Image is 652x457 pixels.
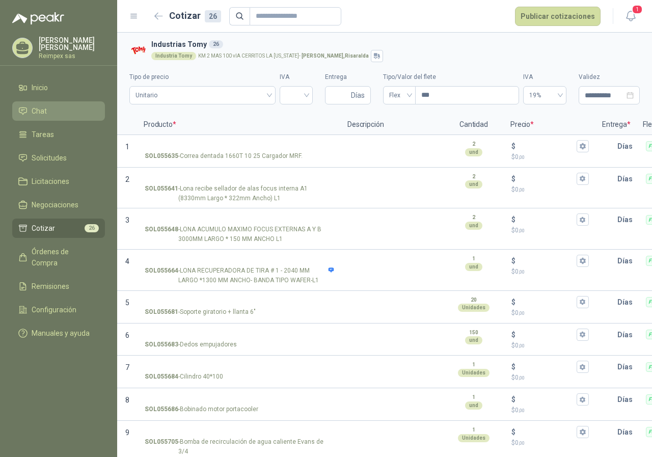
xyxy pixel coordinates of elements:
[145,340,237,350] p: - Dedos empujadores
[472,426,475,434] p: 1
[32,199,78,210] span: Negociaciones
[577,255,589,267] button: $$0,00
[577,173,589,185] button: $$0,00
[32,304,76,315] span: Configuración
[515,186,525,193] span: 0
[351,87,365,104] span: Días
[617,422,637,442] p: Días
[145,216,334,224] input: SOL055648-LONA ACUMULO MAXIMO FOCUS EXTERNAS A Y B 3000MM LARGO * 150 MM ANCHO L1
[511,185,589,195] p: $
[145,437,334,456] p: - Bomba de recirculación de agua caliente Evans de 3/4
[621,7,640,25] button: 1
[617,251,637,271] p: Días
[145,143,334,150] input: SOL055635-Correa dentada 1660T 10 25 Cargador MRF.
[145,299,334,306] input: SOL055681-Soporte giratorio + llanta 6"
[145,405,178,414] strong: SOL055686
[617,325,637,345] p: Días
[504,115,596,135] p: Precio
[145,184,178,203] strong: SOL055641
[471,296,477,304] p: 20
[125,396,129,404] span: 8
[577,213,589,226] button: $$0,00
[515,309,525,316] span: 0
[145,151,178,161] strong: SOL055635
[443,115,504,135] p: Cantidad
[458,369,490,377] div: Unidades
[12,277,105,296] a: Remisiones
[145,266,334,285] p: - LONA RECUPERADORA DE TIRA # 1 - 2040 MM LARGO *1300 MM ANCHO- BANDA TIPO WAFER-L1
[511,226,589,235] p: $
[472,173,475,181] p: 2
[632,5,643,14] span: 1
[465,401,482,410] div: und
[145,175,334,183] input: SOL055641-Lona recibe sellador de alas focus interna A1 (8330mm Largo * 322mm Ancho) L1
[579,72,640,82] label: Validez
[511,438,589,448] p: $
[145,340,178,350] strong: SOL055683
[145,225,178,244] strong: SOL055648
[511,267,589,277] p: $
[617,357,637,377] p: Días
[125,216,129,224] span: 3
[12,300,105,319] a: Configuración
[617,209,637,230] p: Días
[145,257,334,265] input: SOL055664-LONA RECUPERADORA DE TIRA # 1 - 2040 MM LARGO *1300 MM ANCHO- BANDA TIPO WAFER-L1
[515,7,601,26] button: Publicar cotizaciones
[458,304,490,312] div: Unidades
[519,269,525,275] span: ,00
[617,389,637,410] p: Días
[12,172,105,191] a: Licitaciones
[518,396,575,404] input: $$0,00
[472,361,475,369] p: 1
[519,154,525,160] span: ,00
[518,331,575,338] input: $$0,00
[577,329,589,341] button: $$0,00
[12,101,105,121] a: Chat
[465,263,482,271] div: und
[125,331,129,339] span: 6
[617,136,637,156] p: Días
[125,428,129,437] span: 9
[518,298,575,306] input: $$0,00
[515,342,525,349] span: 0
[515,268,525,275] span: 0
[12,195,105,214] a: Negociaciones
[519,440,525,446] span: ,00
[511,173,515,184] p: $
[325,72,371,82] label: Entrega
[12,242,105,273] a: Órdenes de Compra
[472,213,475,222] p: 2
[32,223,55,234] span: Cotizar
[515,439,525,446] span: 0
[518,363,575,371] input: $$0,00
[145,266,178,285] strong: SOL055664
[32,152,67,164] span: Solicitudes
[39,37,105,51] p: [PERSON_NAME] [PERSON_NAME]
[465,148,482,156] div: und
[145,184,334,203] p: - Lona recibe sellador de alas focus interna A1 (8330mm Largo * 322mm Ancho) L1
[511,406,589,415] p: $
[138,115,341,135] p: Producto
[145,225,334,244] p: - LONA ACUMULO MAXIMO FOCUS EXTERNAS A Y B 3000MM LARGO * 150 MM ANCHO L1
[32,129,54,140] span: Tareas
[12,219,105,238] a: Cotizar26
[280,72,313,82] label: IVA
[145,331,334,339] input: SOL055683-Dedos empujadores
[12,78,105,97] a: Inicio
[465,336,482,344] div: und
[145,372,223,382] p: - Cilindro 40*100
[515,227,525,234] span: 0
[151,52,196,60] div: Industria Tomy
[125,143,129,151] span: 1
[145,428,334,436] input: SOL055705-Bomba de recirculación de agua caliente Evans de 3/4
[125,363,129,371] span: 7
[511,373,589,383] p: $
[12,125,105,144] a: Tareas
[518,257,575,265] input: $$0,00
[389,88,410,103] span: Flex
[135,88,269,103] span: Unitario
[32,176,69,187] span: Licitaciones
[472,255,475,263] p: 1
[39,53,105,59] p: Reimpex sas
[32,82,48,93] span: Inicio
